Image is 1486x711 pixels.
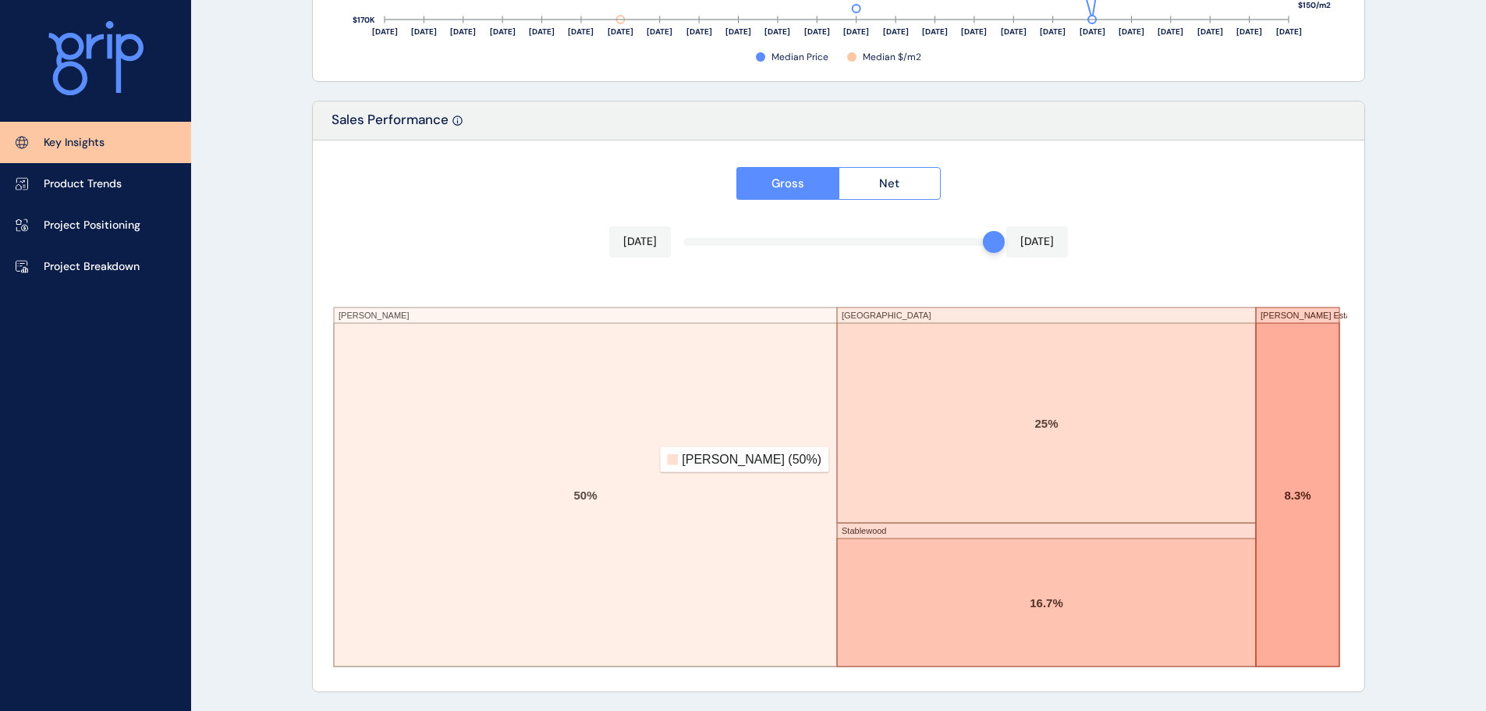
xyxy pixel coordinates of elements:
span: Net [879,176,899,191]
p: Key Insights [44,135,105,151]
p: Project Positioning [44,218,140,233]
span: Median $/m2 [863,51,921,64]
p: [DATE] [1020,234,1054,250]
p: [DATE] [623,234,657,250]
button: Gross [736,167,839,200]
p: Sales Performance [332,111,449,140]
span: Median Price [771,51,828,64]
button: Net [839,167,942,200]
p: Product Trends [44,176,122,192]
p: Project Breakdown [44,259,140,275]
span: Gross [771,176,804,191]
